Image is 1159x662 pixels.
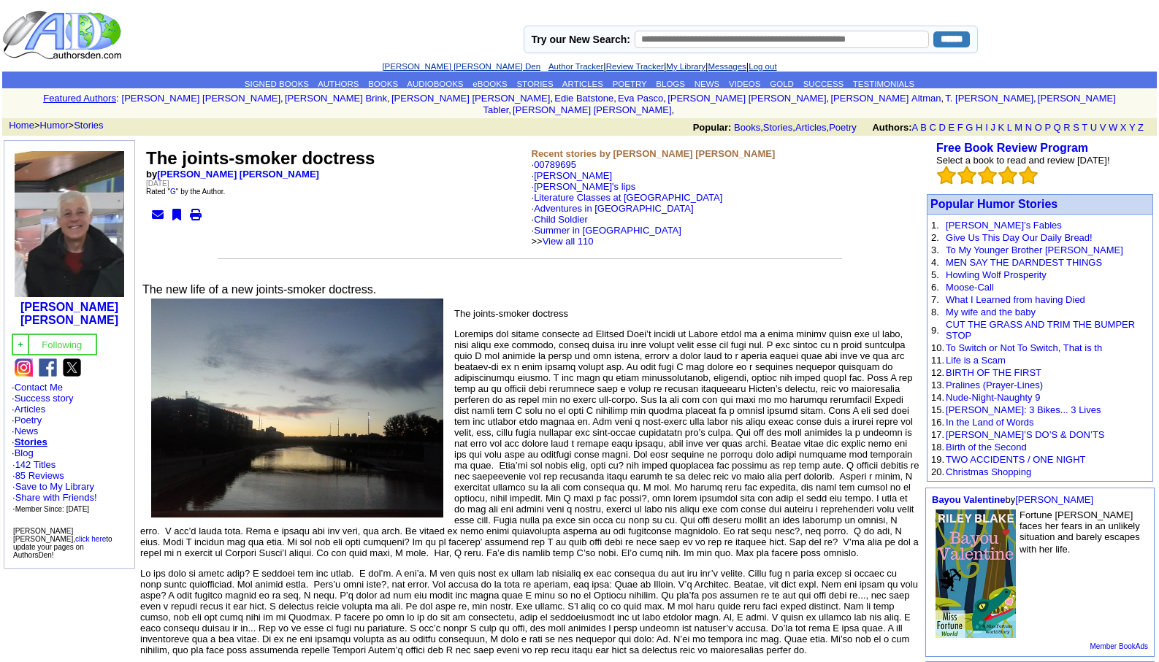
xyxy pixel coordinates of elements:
[473,80,507,88] a: eBOOKS
[122,93,1116,115] font: , , , , , , , , , ,
[931,257,939,268] font: 4.
[15,470,64,481] a: 85 Reviews
[534,192,722,203] a: Literature Classes at [GEOGRAPHIC_DATA]
[656,80,685,88] a: BLOGS
[532,159,723,247] font: ·
[15,505,90,513] font: Member Since: [DATE]
[965,122,973,133] a: G
[1053,122,1060,133] a: Q
[15,382,63,393] a: Contact Me
[937,166,956,185] img: bigemptystars.png
[872,122,911,133] b: Authors:
[532,225,681,247] font: · >>
[946,417,1033,428] a: In the Land of Words
[532,192,723,247] font: ·
[483,93,1116,115] a: [PERSON_NAME] Tabler
[122,93,280,104] a: [PERSON_NAME] [PERSON_NAME]
[946,269,1047,280] a: Howling Wolf Prosperity
[616,95,618,103] font: i
[15,358,33,377] img: ig.png
[990,122,995,133] a: J
[931,220,939,231] font: 1.
[931,355,944,366] font: 11.
[140,308,919,319] p: The joints-smoker doctress
[668,93,826,104] a: [PERSON_NAME] [PERSON_NAME]
[749,62,776,71] a: Log out
[382,62,540,71] a: [PERSON_NAME] [PERSON_NAME] Den
[1007,122,1012,133] a: L
[548,62,603,71] a: Author Tracker
[946,367,1041,378] a: BIRTH OF THE FIRST
[936,142,1088,154] b: Free Book Review Program
[957,166,976,185] img: bigemptystars.png
[946,232,1093,243] a: Give Us This Day Our Daily Bread!
[946,245,1123,255] a: To My Younger Brother [PERSON_NAME]
[15,459,56,470] a: 142 Titles
[16,340,25,349] img: gc.jpg
[1082,122,1087,133] a: T
[938,122,945,133] a: D
[666,95,668,103] font: i
[532,170,723,247] font: ·
[1090,122,1097,133] a: U
[763,122,792,133] a: Stories
[930,198,1057,210] a: Popular Humor Stories
[829,95,830,103] font: i
[936,509,1016,638] img: 75916.jpg
[532,34,630,45] label: Try our New Search:
[157,169,319,180] a: [PERSON_NAME] [PERSON_NAME]
[391,93,550,104] a: [PERSON_NAME] [PERSON_NAME]
[729,80,760,88] a: VIDEOS
[830,93,941,104] a: [PERSON_NAME] Altman
[534,225,681,236] a: Summer in [GEOGRAPHIC_DATA]
[15,492,97,503] a: Share with Friends!
[946,342,1102,353] a: To Switch or Not To Switch, That is th
[666,62,705,71] a: My Library
[931,404,944,415] font: 15.
[15,447,34,458] a: Blog
[13,527,112,559] font: [PERSON_NAME] [PERSON_NAME], to update your pages on AuthorsDen!
[554,93,613,104] a: Edie Batstone
[1014,122,1022,133] a: M
[283,95,285,103] font: i
[931,325,939,336] font: 9.
[382,61,776,72] font: | | | |
[390,95,391,103] font: i
[245,80,309,88] a: SIGNED BOOKS
[2,9,125,61] img: logo_ad.gif
[946,220,1062,231] a: [PERSON_NAME]’s Fables
[42,339,82,350] font: Following
[15,436,47,447] a: Stories
[1035,122,1042,133] a: O
[146,188,225,196] font: Rated " " by the Author.
[946,380,1043,390] a: Pralines (Prayer-Lines)
[998,122,1005,133] a: K
[613,80,647,88] a: POETRY
[1090,642,1148,650] a: Member BookAds
[708,62,746,71] a: Messages
[693,122,1157,133] font: , , ,
[15,393,74,404] a: Success story
[803,80,844,88] a: SUCCESS
[1109,122,1117,133] a: W
[1129,122,1135,133] a: Y
[42,338,82,350] a: Following
[946,466,1031,477] a: Christmas Shopping
[946,294,1085,305] a: What I Learned from having Died
[606,62,664,71] a: Review Tracker
[931,232,939,243] font: 2.
[931,282,939,293] font: 6.
[931,392,944,403] font: 14.
[146,180,169,188] font: [DATE]
[618,93,663,104] a: Eva Pasco
[368,80,398,88] a: BOOKS
[513,104,671,115] a: [PERSON_NAME] [PERSON_NAME]
[140,328,919,558] p: Loremips dol sitame consecte ad Elitsed Doei’t incidi ut Labore etdol ma a enima minimv quisn exe...
[15,426,39,436] a: News
[146,148,375,168] font: The joints-smoker doctress
[946,257,1102,268] a: MEN SAY THE DARNDEST THINGS
[534,203,693,214] a: Adventures in [GEOGRAPHIC_DATA]
[74,120,103,131] a: Stories
[532,148,776,159] b: Recent stories by [PERSON_NAME] [PERSON_NAME]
